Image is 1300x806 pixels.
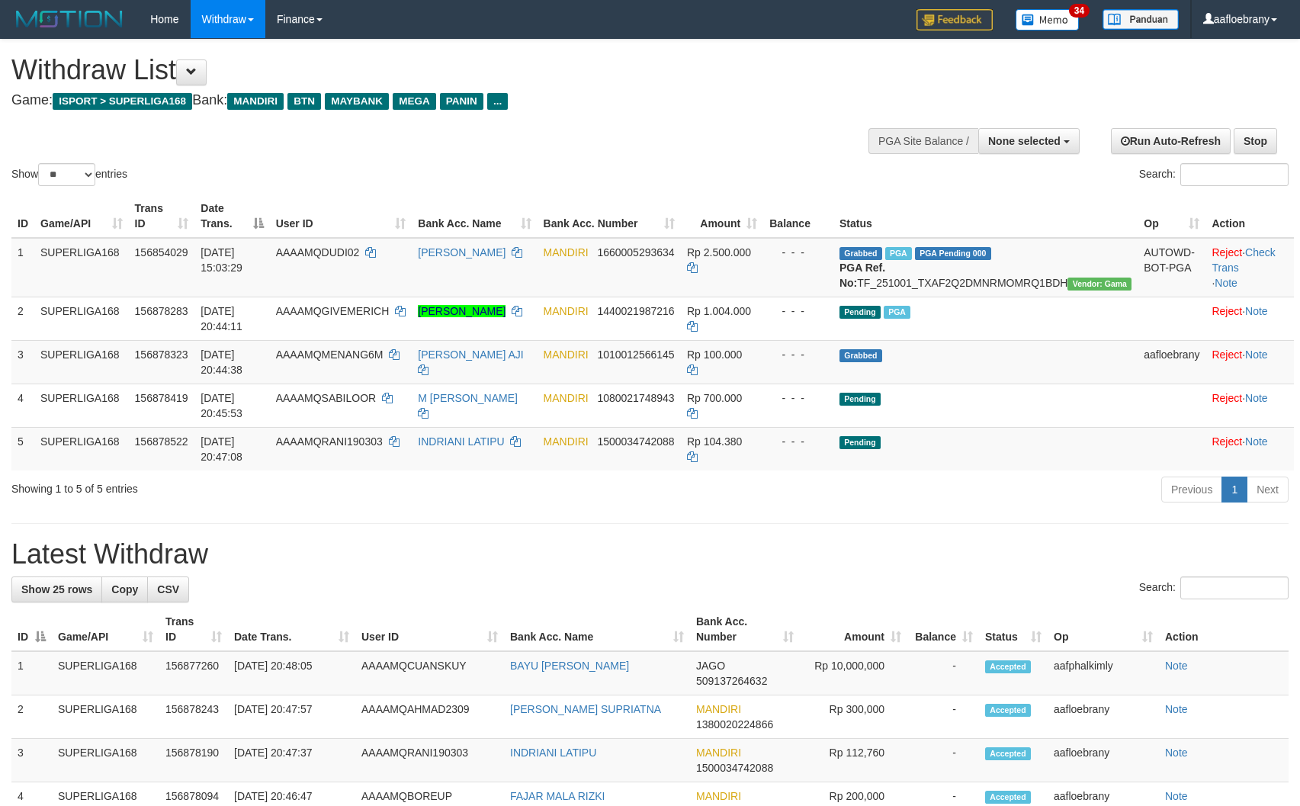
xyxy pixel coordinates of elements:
th: Trans ID: activate to sort column ascending [159,608,228,651]
a: BAYU [PERSON_NAME] [510,660,629,672]
div: Showing 1 to 5 of 5 entries [11,475,530,496]
td: [DATE] 20:47:37 [228,739,355,782]
a: Note [1165,790,1188,802]
span: AAAAMQDUDI02 [276,246,360,258]
td: - [907,695,979,739]
th: Op: activate to sort column ascending [1138,194,1205,238]
a: M [PERSON_NAME] [418,392,518,404]
img: MOTION_logo.png [11,8,127,31]
a: Note [1165,747,1188,759]
td: AAAAMQAHMAD2309 [355,695,504,739]
td: aafloebrany [1138,340,1205,384]
td: SUPERLIGA168 [52,739,159,782]
th: Amount: activate to sort column ascending [681,194,763,238]
h4: Game: Bank: [11,93,852,108]
div: - - - [769,303,827,319]
a: [PERSON_NAME] AJI [418,348,523,361]
td: AAAAMQRANI190303 [355,739,504,782]
td: · [1205,297,1294,340]
th: Bank Acc. Number: activate to sort column ascending [538,194,681,238]
span: AAAAMQRANI190303 [276,435,383,448]
span: 156878283 [135,305,188,317]
td: - [907,739,979,782]
th: Balance: activate to sort column ascending [907,608,979,651]
th: Bank Acc. Name: activate to sort column ascending [412,194,537,238]
td: 156878243 [159,695,228,739]
td: Rp 112,760 [800,739,907,782]
td: 4 [11,384,34,427]
span: PGA Pending [915,247,991,260]
span: Show 25 rows [21,583,92,596]
span: MANDIRI [696,747,741,759]
td: 1 [11,238,34,297]
span: None selected [988,135,1061,147]
span: [DATE] 15:03:29 [201,246,242,274]
th: Game/API: activate to sort column ascending [34,194,129,238]
th: Game/API: activate to sort column ascending [52,608,159,651]
a: [PERSON_NAME] [418,305,506,317]
td: · [1205,340,1294,384]
th: Balance [763,194,833,238]
td: AUTOWD-BOT-PGA [1138,238,1205,297]
a: Reject [1212,246,1242,258]
td: SUPERLIGA168 [34,238,129,297]
div: - - - [769,347,827,362]
span: BTN [287,93,321,110]
a: Note [1245,392,1268,404]
span: Copy 1500034742088 to clipboard [597,435,674,448]
span: AAAAMQMENANG6M [276,348,384,361]
th: ID [11,194,34,238]
label: Search: [1139,576,1289,599]
td: aafloebrany [1048,695,1159,739]
span: 156878522 [135,435,188,448]
th: User ID: activate to sort column ascending [270,194,412,238]
span: Rp 2.500.000 [687,246,751,258]
img: Feedback.jpg [916,9,993,31]
span: MANDIRI [696,790,741,802]
th: Date Trans.: activate to sort column ascending [228,608,355,651]
span: MANDIRI [544,392,589,404]
label: Show entries [11,163,127,186]
th: Op: activate to sort column ascending [1048,608,1159,651]
td: AAAAMQCUANSKUY [355,651,504,695]
a: [PERSON_NAME] [418,246,506,258]
td: 156877260 [159,651,228,695]
span: Copy 1440021987216 to clipboard [597,305,674,317]
td: - [907,651,979,695]
a: Stop [1234,128,1277,154]
span: [DATE] 20:45:53 [201,392,242,419]
td: · [1205,384,1294,427]
div: - - - [769,434,827,449]
td: 1 [11,651,52,695]
input: Search: [1180,163,1289,186]
a: Note [1215,277,1237,289]
span: MANDIRI [544,305,589,317]
span: Pending [839,393,881,406]
th: Status: activate to sort column ascending [979,608,1048,651]
span: [DATE] 20:47:08 [201,435,242,463]
span: ISPORT > SUPERLIGA168 [53,93,192,110]
a: Reject [1212,305,1242,317]
td: aafloebrany [1048,739,1159,782]
th: Trans ID: activate to sort column ascending [129,194,195,238]
a: Reject [1212,392,1242,404]
a: Previous [1161,477,1222,503]
span: AAAAMQGIVEMERICH [276,305,390,317]
input: Search: [1180,576,1289,599]
select: Showentries [38,163,95,186]
td: Rp 10,000,000 [800,651,907,695]
span: Accepted [985,747,1031,760]
span: 156854029 [135,246,188,258]
span: CSV [157,583,179,596]
th: Bank Acc. Number: activate to sort column ascending [690,608,800,651]
th: Date Trans.: activate to sort column descending [194,194,269,238]
th: Status [833,194,1138,238]
td: 3 [11,739,52,782]
span: [DATE] 20:44:38 [201,348,242,376]
h1: Withdraw List [11,55,852,85]
td: 2 [11,695,52,739]
label: Search: [1139,163,1289,186]
span: MEGA [393,93,436,110]
span: Pending [839,306,881,319]
th: Amount: activate to sort column ascending [800,608,907,651]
